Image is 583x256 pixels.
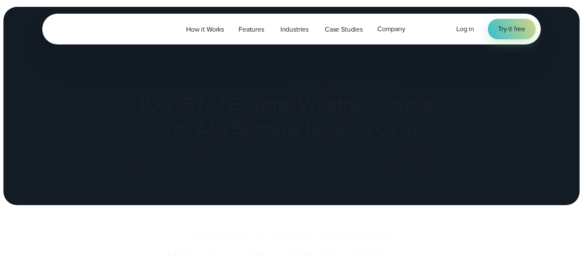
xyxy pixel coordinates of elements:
[179,21,231,38] a: How it Works
[456,24,474,34] a: Log in
[239,24,264,35] span: Features
[488,19,536,39] a: Try it free
[325,24,363,35] span: Case Studies
[498,24,525,34] span: Try it free
[377,24,405,34] span: Company
[318,21,370,38] a: Case Studies
[186,24,224,35] span: How it Works
[280,24,309,35] span: Industries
